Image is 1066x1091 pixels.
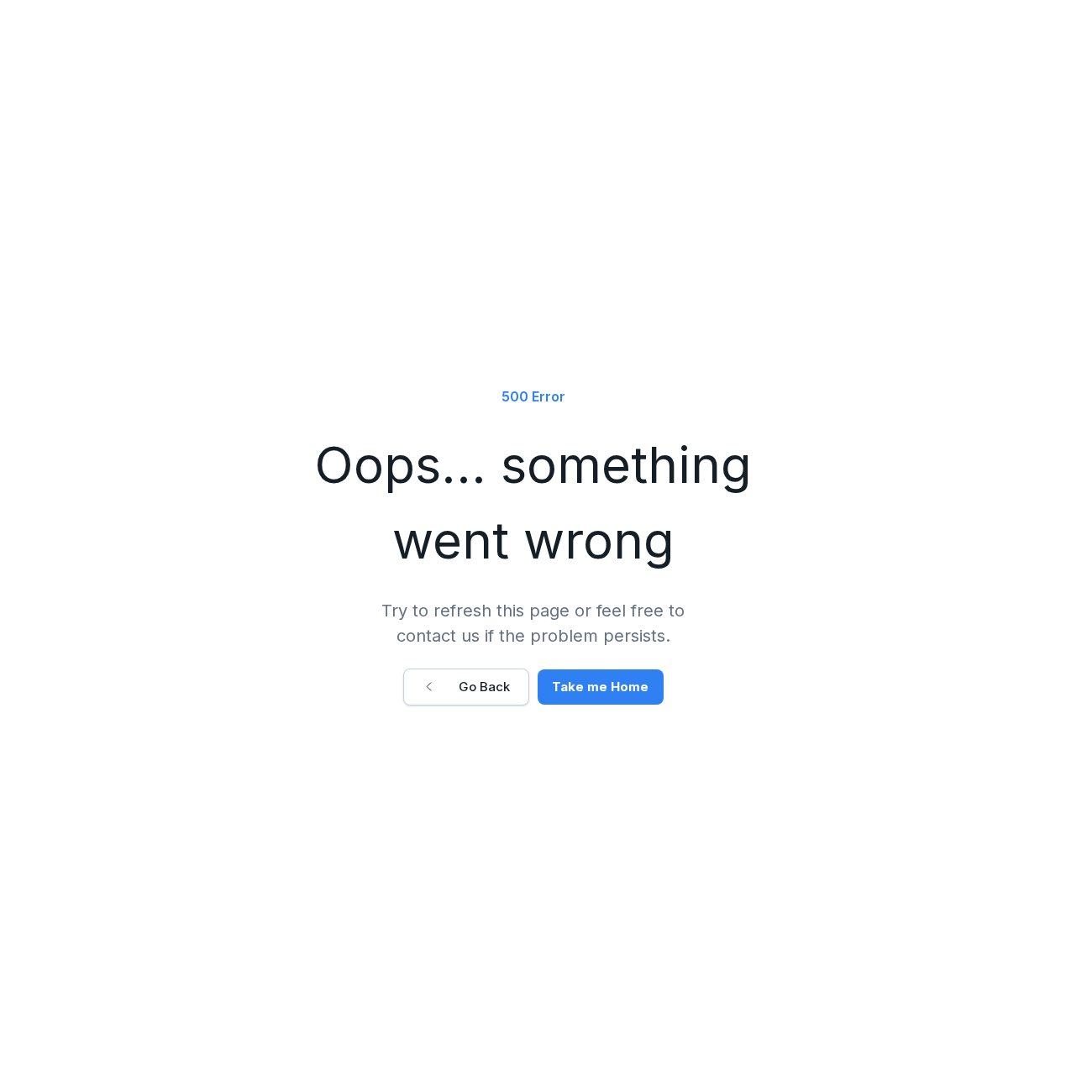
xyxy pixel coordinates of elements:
[538,669,664,705] button: Take me Home
[281,427,785,578] h1: Oops... something went wrong
[365,598,701,648] p: Try to refresh this page or feel free to contact us if the problem persists.
[423,678,510,696] div: Go Back
[501,386,565,407] p: 500 Error
[403,669,529,705] button: Go Back
[551,678,650,696] div: Take me Home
